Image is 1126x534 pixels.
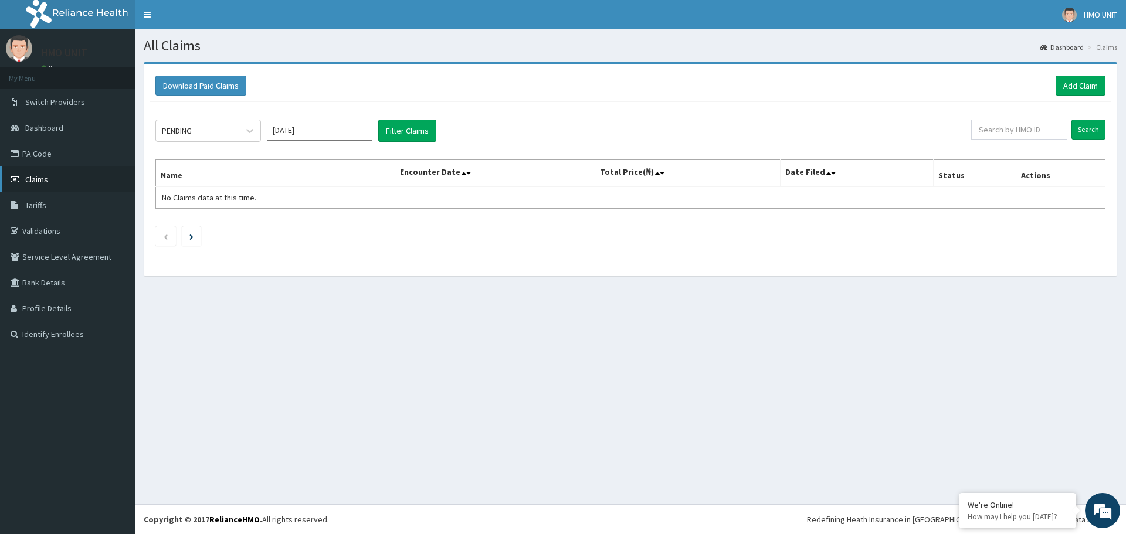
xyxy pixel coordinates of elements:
a: Dashboard [1040,42,1084,52]
p: HMO UNIT [41,47,87,58]
div: Redefining Heath Insurance in [GEOGRAPHIC_DATA] using Telemedicine and Data Science! [807,513,1117,525]
div: We're Online! [968,499,1067,510]
button: Filter Claims [378,120,436,142]
th: Actions [1016,160,1105,187]
th: Status [933,160,1016,187]
input: Search [1071,120,1105,140]
button: Download Paid Claims [155,76,246,96]
th: Total Price(₦) [595,160,780,187]
input: Select Month and Year [267,120,372,141]
input: Search by HMO ID [971,120,1067,140]
span: Dashboard [25,123,63,133]
img: User Image [1062,8,1077,22]
h1: All Claims [144,38,1117,53]
div: PENDING [162,125,192,137]
span: Claims [25,174,48,185]
span: HMO UNIT [1084,9,1117,20]
li: Claims [1085,42,1117,52]
a: Add Claim [1056,76,1105,96]
th: Date Filed [780,160,933,187]
img: User Image [6,35,32,62]
a: Next page [189,231,194,242]
th: Name [156,160,395,187]
a: Online [41,64,69,72]
strong: Copyright © 2017 . [144,514,262,525]
span: Tariffs [25,200,46,210]
a: Previous page [163,231,168,242]
th: Encounter Date [395,160,595,187]
span: Switch Providers [25,97,85,107]
footer: All rights reserved. [135,504,1126,534]
span: No Claims data at this time. [162,192,256,203]
a: RelianceHMO [209,514,260,525]
p: How may I help you today? [968,512,1067,522]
